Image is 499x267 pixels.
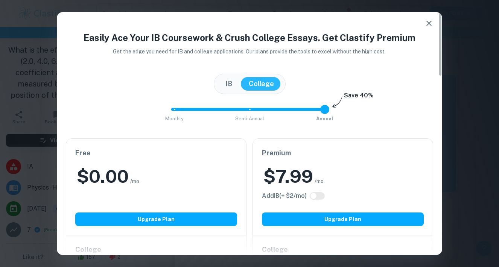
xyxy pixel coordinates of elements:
[315,177,324,185] span: /mo
[316,116,333,121] span: Annual
[241,77,281,91] button: College
[262,212,424,226] button: Upgrade Plan
[332,96,342,108] img: subscription-arrow.svg
[218,77,240,91] button: IB
[75,148,237,158] h6: Free
[263,164,313,188] h2: $ 7.99
[344,91,374,104] h6: Save 40%
[165,116,184,121] span: Monthly
[262,148,424,158] h6: Premium
[130,177,139,185] span: /mo
[75,212,237,226] button: Upgrade Plan
[235,116,264,121] span: Semi-Annual
[66,31,433,44] h4: Easily Ace Your IB Coursework & Crush College Essays. Get Clastify Premium
[103,47,397,56] p: Get the edge you need for IB and college applications. Our plans provide the tools to excel witho...
[77,164,129,188] h2: $ 0.00
[262,191,307,200] h6: Click to see all the additional IB features.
